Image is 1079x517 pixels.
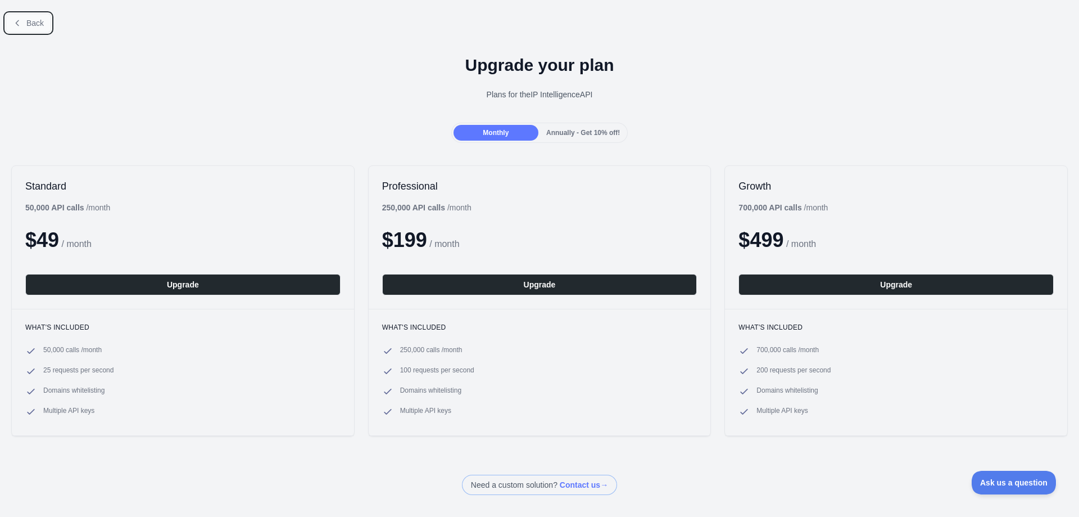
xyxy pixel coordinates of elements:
[382,179,697,193] h2: Professional
[738,203,801,212] b: 700,000 API calls
[738,228,783,251] span: $ 499
[738,202,828,213] div: / month
[382,228,427,251] span: $ 199
[972,471,1057,494] iframe: Toggle Customer Support
[382,203,445,212] b: 250,000 API calls
[382,202,472,213] div: / month
[738,179,1054,193] h2: Growth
